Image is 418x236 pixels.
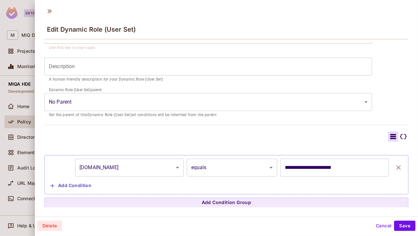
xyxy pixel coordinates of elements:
button: Cancel [373,221,394,231]
p: Set the parent of this Dynamic Role (User Set) all conditions will be inherited from the parent [49,112,368,118]
div: equals [187,159,277,177]
button: Save [394,221,415,231]
p: A human-friendly description for your Dynamic Role (User Set) [49,76,368,83]
p: Use this key in your code. [49,45,368,51]
button: Delete [37,221,62,231]
button: Add Condition Group [44,198,408,208]
div: Without label [44,93,372,111]
button: Add Condition [48,181,94,191]
div: [DOMAIN_NAME] [75,159,184,177]
span: Edit Dynamic Role (User Set) [47,26,136,33]
label: Dynamic Role (User Set) parent [49,87,102,92]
